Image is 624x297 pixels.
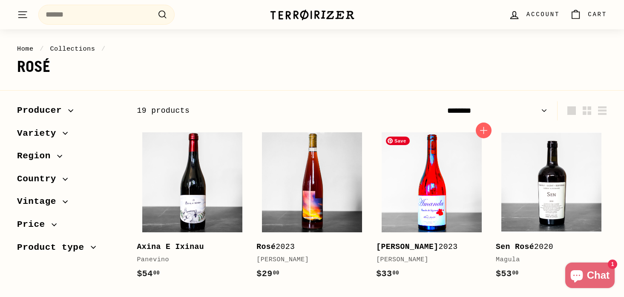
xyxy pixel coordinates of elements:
span: Country [17,172,63,186]
b: [PERSON_NAME] [376,243,438,251]
span: $29 [256,269,279,279]
a: Axina E Ixinau Panevino [137,127,248,290]
b: Axina E Ixinau [137,243,204,251]
span: $53 [496,269,519,279]
button: Variety [17,124,123,147]
span: Save [386,137,410,145]
button: Country [17,170,123,193]
span: / [37,45,46,53]
a: Account [503,2,565,27]
span: Product type [17,240,91,255]
div: 2020 [496,241,598,253]
a: Cart [565,2,612,27]
a: Rosé2023[PERSON_NAME] [256,127,368,290]
button: Region [17,147,123,170]
div: Magula [496,255,598,265]
a: [PERSON_NAME]2023[PERSON_NAME] [376,127,487,290]
sup: 00 [512,270,518,276]
a: Home [17,45,34,53]
span: Account [526,10,560,19]
inbox-online-store-chat: Shopify online store chat [563,263,617,290]
span: $54 [137,269,160,279]
button: Vintage [17,192,123,215]
span: Price [17,217,52,232]
b: Rosé [256,243,276,251]
span: Region [17,149,57,163]
sup: 00 [273,270,279,276]
h1: Rosé [17,58,607,75]
div: 2023 [376,241,479,253]
nav: breadcrumbs [17,44,607,54]
span: Cart [588,10,607,19]
div: Panevino [137,255,239,265]
div: 19 products [137,105,372,117]
sup: 00 [393,270,399,276]
span: / [99,45,108,53]
a: Collections [50,45,95,53]
span: Vintage [17,194,63,209]
div: [PERSON_NAME] [376,255,479,265]
a: Sen Rosé2020Magula [496,127,607,290]
span: Variety [17,126,63,141]
button: Price [17,215,123,238]
button: Product type [17,238,123,261]
sup: 00 [153,270,160,276]
div: [PERSON_NAME] [256,255,359,265]
button: Producer [17,101,123,124]
span: $33 [376,269,399,279]
span: Producer [17,103,68,118]
b: Sen Rosé [496,243,534,251]
div: 2023 [256,241,359,253]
